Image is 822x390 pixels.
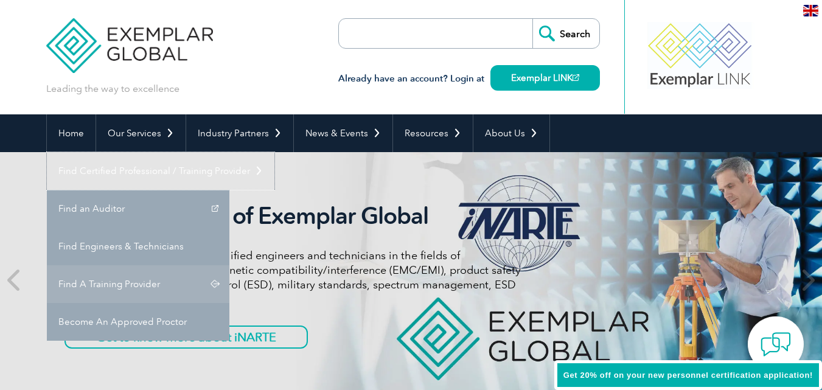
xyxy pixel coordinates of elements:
[64,248,521,307] p: iNARTE certifications are for qualified engineers and technicians in the fields of telecommunicat...
[47,152,274,190] a: Find Certified Professional / Training Provider
[47,265,229,303] a: Find A Training Provider
[47,303,229,341] a: Become An Approved Proctor
[803,5,818,16] img: en
[761,329,791,360] img: contact-chat.png
[47,190,229,228] a: Find an Auditor
[294,114,392,152] a: News & Events
[46,82,179,96] p: Leading the way to excellence
[490,65,600,91] a: Exemplar LINK
[96,114,186,152] a: Our Services
[563,371,813,380] span: Get 20% off on your new personnel certification application!
[186,114,293,152] a: Industry Partners
[393,114,473,152] a: Resources
[47,114,96,152] a: Home
[532,19,599,48] input: Search
[573,74,579,81] img: open_square.png
[47,228,229,265] a: Find Engineers & Technicians
[64,202,521,230] h2: iNARTE is a Part of Exemplar Global
[473,114,549,152] a: About Us
[338,71,600,86] h3: Already have an account? Login at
